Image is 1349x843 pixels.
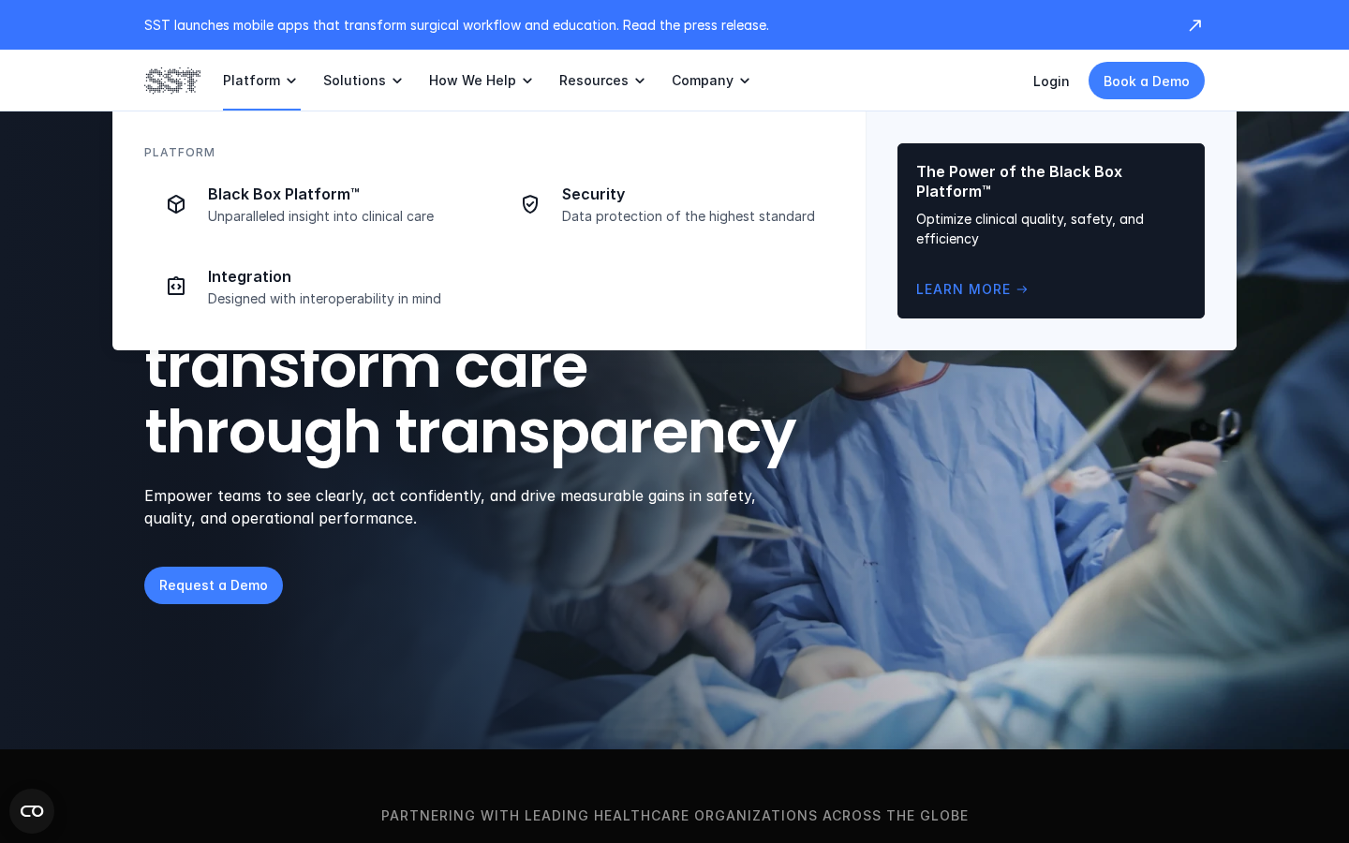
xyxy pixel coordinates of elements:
p: Company [672,72,734,89]
a: Platform [223,50,301,111]
p: Designed with interoperability in mind [208,290,468,307]
a: Integration iconIntegrationDesigned with interoperability in mind [144,255,480,318]
img: SST logo [144,65,200,96]
span: arrow_right_alt [1015,282,1030,297]
a: Login [1033,73,1070,89]
p: PLATFORM [144,143,215,161]
a: Box iconBlack Box Platform™Unparalleled insight into clinical care [144,172,480,236]
a: checkmark iconSecurityData protection of the highest standard [498,172,834,236]
p: Integration [208,267,468,287]
p: Unparalleled insight into clinical care [208,208,468,225]
a: Book a Demo [1089,62,1205,99]
img: checkmark icon [519,193,541,215]
p: Data protection of the highest standard [562,208,823,225]
p: Book a Demo [1104,71,1190,91]
p: Security [562,185,823,204]
p: Resources [559,72,629,89]
p: Request a Demo [159,575,268,595]
h1: The black box technology to transform care through transparency [144,201,886,466]
p: Platform [223,72,280,89]
p: Empower teams to see clearly, act confidently, and drive measurable gains in safety, quality, and... [144,484,780,529]
img: Integration icon [165,275,187,298]
p: Optimize clinical quality, safety, and efficiency [916,209,1186,248]
p: How We Help [429,72,516,89]
a: The Power of the Black Box Platform™Optimize clinical quality, safety, and efficiencyLearn Morear... [897,143,1205,318]
button: Open CMP widget [9,789,54,834]
a: Request a Demo [144,567,283,604]
p: Black Box Platform™ [208,185,468,204]
p: Solutions [323,72,386,89]
p: Partnering with leading healthcare organizations across the globe [32,806,1317,826]
p: Learn More [916,279,1011,300]
img: Box icon [165,193,187,215]
p: The Power of the Black Box Platform™ [916,162,1186,201]
p: SST launches mobile apps that transform surgical workflow and education. Read the press release. [144,15,1167,35]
